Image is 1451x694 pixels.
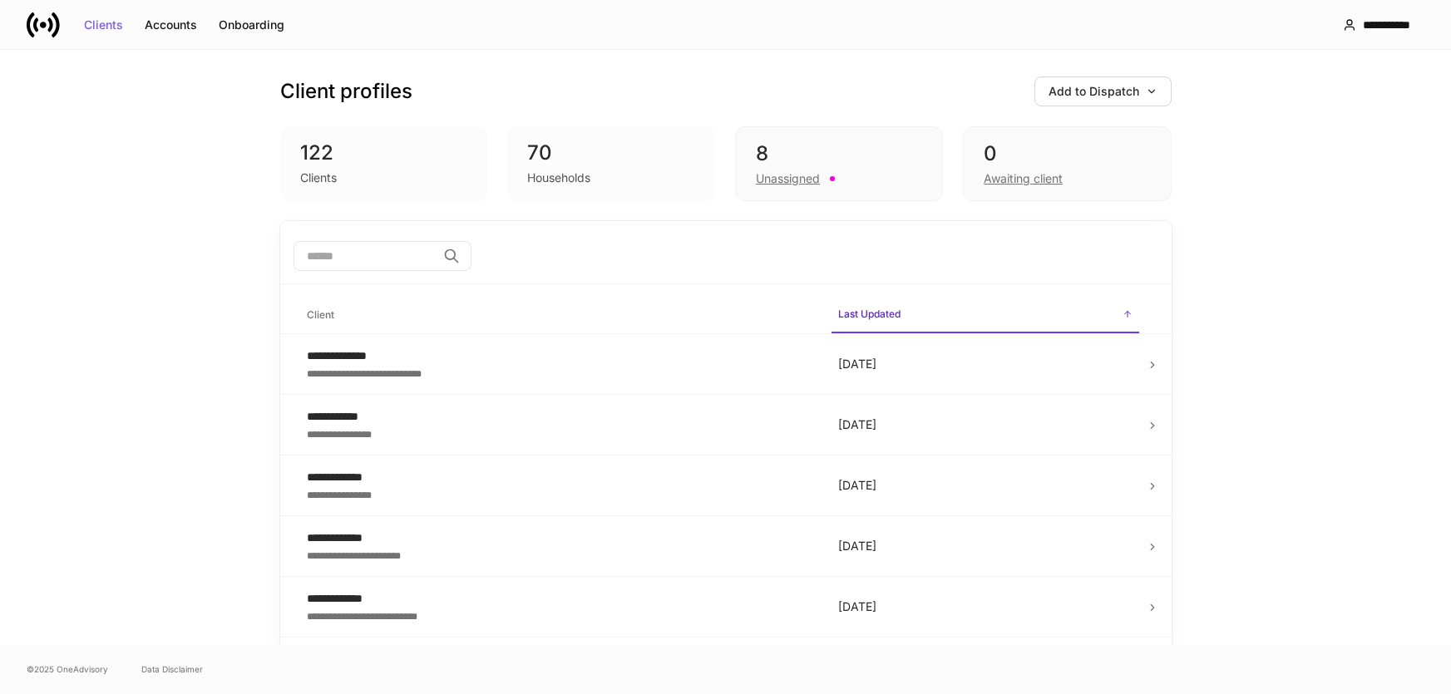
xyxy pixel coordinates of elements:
[756,140,922,167] div: 8
[735,126,943,201] div: 8Unassigned
[145,19,197,31] div: Accounts
[300,140,468,166] div: 122
[300,298,818,332] span: Client
[984,170,1063,187] div: Awaiting client
[73,12,134,38] button: Clients
[838,598,1133,615] p: [DATE]
[27,662,108,676] span: © 2025 OneAdvisory
[84,19,123,31] div: Clients
[1034,76,1172,106] button: Add to Dispatch
[219,19,284,31] div: Onboarding
[141,662,203,676] a: Data Disclaimer
[756,170,820,187] div: Unassigned
[838,477,1133,494] p: [DATE]
[300,170,337,186] div: Clients
[832,298,1139,333] span: Last Updated
[307,307,334,322] h6: Client
[838,356,1133,372] p: [DATE]
[280,78,412,105] h3: Client profiles
[208,12,295,38] button: Onboarding
[527,170,590,186] div: Households
[1049,86,1157,97] div: Add to Dispatch
[963,126,1171,201] div: 0Awaiting client
[527,140,695,166] div: 70
[984,140,1150,167] div: 0
[838,416,1133,433] p: [DATE]
[134,12,208,38] button: Accounts
[838,538,1133,554] p: [DATE]
[838,306,901,322] h6: Last Updated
